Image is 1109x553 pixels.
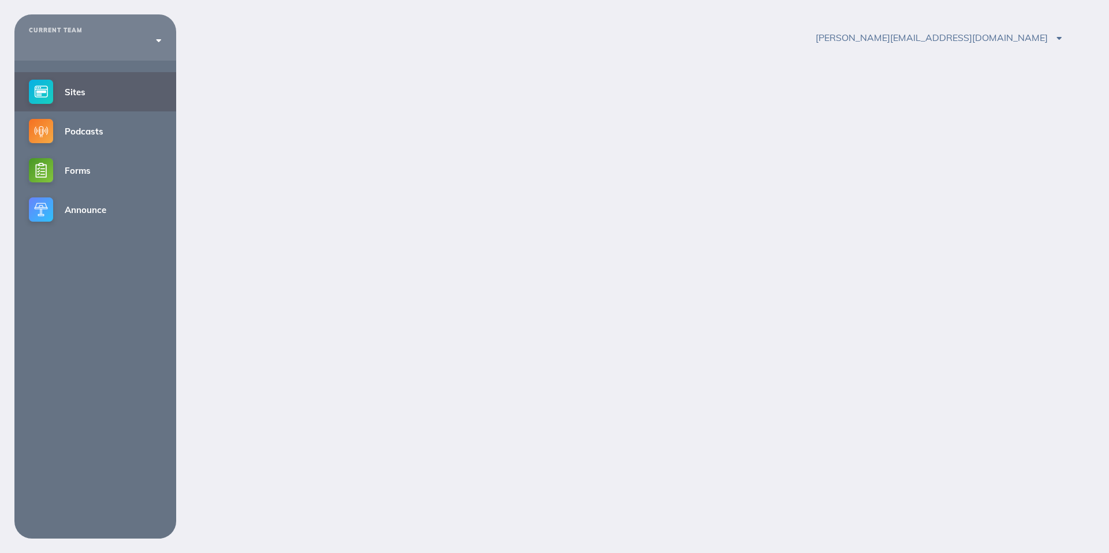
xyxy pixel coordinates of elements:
[29,80,53,104] img: sites-small@2x.png
[14,72,176,111] a: Sites
[29,197,53,222] img: announce-small@2x.png
[14,151,176,190] a: Forms
[14,111,176,151] a: Podcasts
[29,119,53,143] img: podcasts-small@2x.png
[14,190,176,229] a: Announce
[29,27,162,34] div: CURRENT TEAM
[816,32,1062,43] span: [PERSON_NAME][EMAIL_ADDRESS][DOMAIN_NAME]
[29,158,53,182] img: forms-small@2x.png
